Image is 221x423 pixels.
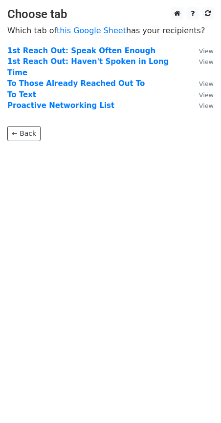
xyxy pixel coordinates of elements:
[7,25,214,36] p: Which tab of has your recipients?
[189,57,214,66] a: View
[7,46,155,55] a: 1st Reach Out: Speak Often Enough
[199,102,214,109] small: View
[7,7,214,21] h3: Choose tab
[199,91,214,99] small: View
[189,90,214,99] a: View
[189,46,214,55] a: View
[189,79,214,88] a: View
[199,47,214,55] small: View
[7,79,145,88] a: To Those Already Reached Out To
[57,26,126,35] a: this Google Sheet
[7,101,114,110] a: Proactive Networking List
[189,101,214,110] a: View
[199,58,214,65] small: View
[7,126,41,141] a: ← Back
[7,90,36,99] a: To Text
[7,57,169,77] a: 1st Reach Out: Haven't Spoken in Long Time
[199,80,214,87] small: View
